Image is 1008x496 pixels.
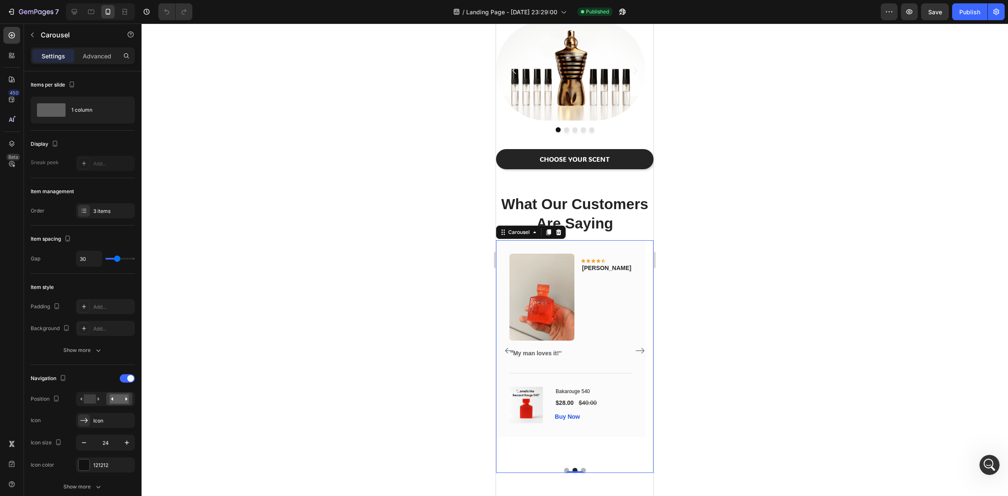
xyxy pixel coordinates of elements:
[31,79,77,91] div: Items per slide
[31,373,68,384] div: Navigation
[7,320,20,334] button: Carousel Back Arrow
[496,24,654,496] iframe: Design area
[93,325,133,333] div: Add...
[44,131,114,140] p: CHOOSE YOUR SCENT
[131,3,147,19] button: Accueil
[41,30,112,40] p: Carousel
[127,35,151,59] button: Carousel Next Arrow
[952,3,987,20] button: Publish
[462,8,465,16] span: /
[928,8,942,16] span: Save
[959,8,980,16] div: Publish
[31,255,40,262] div: Gap
[86,240,135,249] p: [PERSON_NAME]
[83,52,111,60] p: Advanced
[31,283,54,291] div: Item style
[31,417,41,424] div: Icon
[93,417,133,425] div: Icon
[137,320,151,334] button: Carousel Next Arrow
[158,3,192,20] div: Undo/Redo
[13,99,131,124] div: If you have any further inquiries or concerns, please do not hesitate to contact us.
[7,211,161,255] div: user dit…
[10,205,35,213] div: Carousel
[31,437,63,449] div: Icon size
[93,462,133,469] div: 121212
[8,89,20,96] div: 450
[42,52,65,60] p: Settings
[31,323,71,334] div: Background
[59,374,79,385] div: $28.00
[105,192,161,210] div: the problem is
[13,54,131,62] div: Hello,
[76,444,81,449] button: Dot
[41,4,95,10] h1: [PERSON_NAME]
[71,100,123,120] div: 1 column
[76,104,81,109] button: Dot
[26,275,33,282] button: Sélectionneur de fichier gif
[7,49,138,158] div: Hello,I am writing to inquire about the status of our previous correspondence. Have you received ...
[59,389,84,398] button: Buy Now
[13,275,20,282] button: Sélectionneur d’emoji
[6,154,20,160] div: Beta
[93,207,133,215] div: 3 items
[60,104,65,109] button: Dot
[7,173,161,192] div: user dit…
[68,104,73,109] button: Dot
[55,7,59,17] p: 7
[112,197,155,205] div: the problem is
[31,159,59,166] div: Sneak peek
[1,171,157,209] p: What Our Customers Are Saying
[7,255,161,300] div: user dit…
[466,8,557,16] span: Landing Page - [DATE] 23:29:00
[921,3,949,20] button: Save
[979,455,1000,475] iframe: Intercom live chat
[85,104,90,109] button: Dot
[13,62,131,94] div: I am writing to inquire about the status of our previous correspondence. Have you received the in...
[37,216,155,249] div: to be able to see the modified version of my store I have to enter a totally different url than t...
[142,173,161,191] div: hi
[30,211,161,254] div: to be able to see the modified version of my store I have to enter a totally different url than t...
[76,251,102,266] input: Auto
[147,3,163,18] div: Fermer
[85,444,90,449] button: Dot
[3,3,63,20] button: 7
[7,257,161,272] textarea: Envoyer un message...
[31,343,135,358] button: Show more
[63,483,102,491] div: Show more
[13,230,79,317] img: image_demo.jpg
[149,178,155,186] div: hi
[31,139,60,150] div: Display
[586,8,609,16] span: Published
[31,207,45,215] div: Order
[93,104,98,109] button: Dot
[31,479,135,494] button: Show more
[13,128,119,151] i: Noted: this conversation will be automatically concluded in the next day if no response is received.
[31,461,54,469] div: Icon color
[31,394,61,405] div: Position
[13,159,86,164] div: [PERSON_NAME] • Il y a 16h
[30,255,161,290] div: So I want my URL to stay [DOMAIN_NAME] and not [DOMAIN_NAME][URL]
[7,192,161,211] div: user dit…
[31,188,74,195] div: Item management
[40,275,47,282] button: Télécharger la pièce jointe
[68,444,73,449] button: Dot
[31,301,62,312] div: Padding
[14,326,66,333] strong: ''My man loves it!''
[5,3,21,19] button: go back
[82,374,102,385] div: $40.00
[7,37,161,49] div: Août 27
[24,5,37,18] img: Profile image for Tina
[41,10,80,19] p: Actif il y a 15h
[144,272,157,285] button: Envoyer un message…
[7,49,161,173] div: Tina dit…
[59,363,136,373] h1: Bakarouge 540
[53,275,60,282] button: Start recording
[93,303,133,311] div: Add...
[31,234,73,245] div: Item spacing
[63,346,102,354] div: Show more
